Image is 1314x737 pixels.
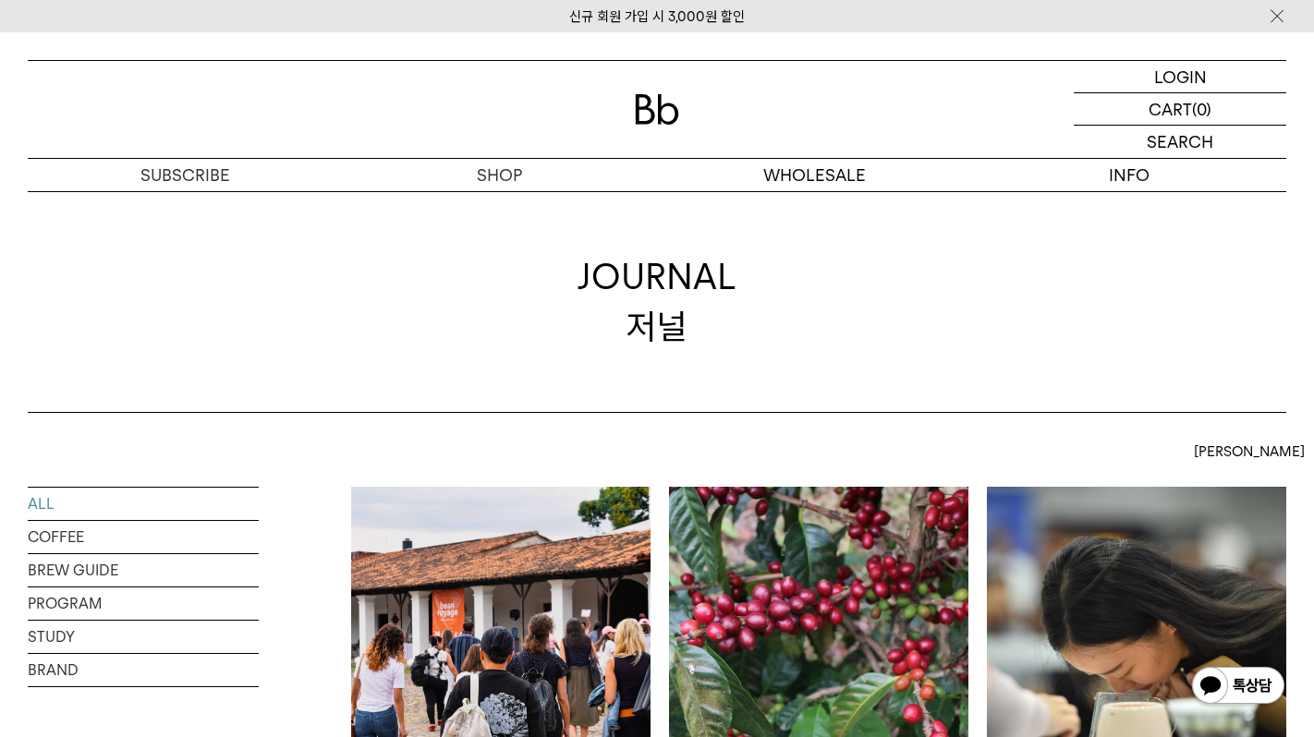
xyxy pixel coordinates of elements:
[1190,665,1286,709] img: 카카오톡 채널 1:1 채팅 버튼
[1074,61,1286,93] a: LOGIN
[635,94,679,125] img: 로고
[657,159,972,191] p: WHOLESALE
[1147,126,1213,158] p: SEARCH
[28,159,343,191] a: SUBSCRIBE
[28,554,259,586] a: BREW GUIDE
[569,8,745,25] a: 신규 회원 가입 시 3,000원 할인
[28,587,259,620] a: PROGRAM
[1074,93,1286,126] a: CART (0)
[28,654,259,686] a: BRAND
[1149,93,1192,125] p: CART
[578,252,736,350] div: JOURNAL 저널
[28,621,259,653] a: STUDY
[1192,93,1211,125] p: (0)
[972,159,1287,191] p: INFO
[28,488,259,520] a: ALL
[1154,61,1207,92] p: LOGIN
[343,159,658,191] a: SHOP
[28,521,259,553] a: COFFEE
[1194,441,1305,463] span: [PERSON_NAME]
